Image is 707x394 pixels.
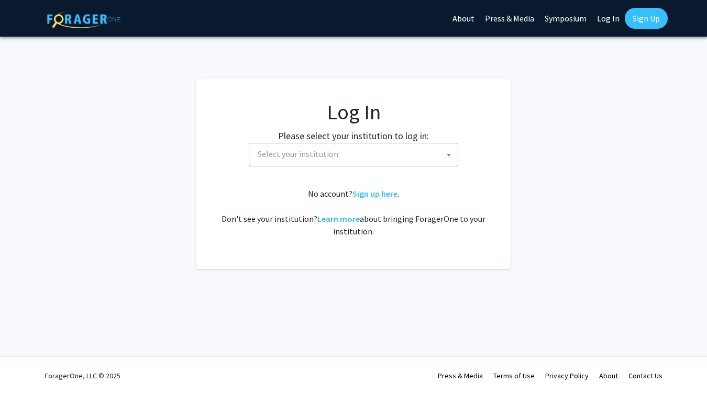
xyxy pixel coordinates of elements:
a: About [599,371,618,380]
img: ForagerOne Logo [47,10,120,28]
a: Press & Media [438,371,483,380]
div: ForagerOne, LLC © 2025 [45,357,120,394]
span: Select your institution [249,143,458,166]
div: No account? . Don't see your institution? about bringing ForagerOne to your institution. [217,187,490,238]
a: Sign up here [352,188,397,199]
a: Privacy Policy [545,371,589,380]
a: Sign Up [625,8,668,29]
label: Please select your institution to log in: [278,129,429,143]
span: Select your institution [258,149,338,159]
a: Contact Us [628,371,662,380]
a: Terms of Use [493,371,535,380]
a: Learn more about bringing ForagerOne to your institution [317,213,360,224]
h1: Log In [217,99,490,125]
span: Select your institution [253,143,458,165]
